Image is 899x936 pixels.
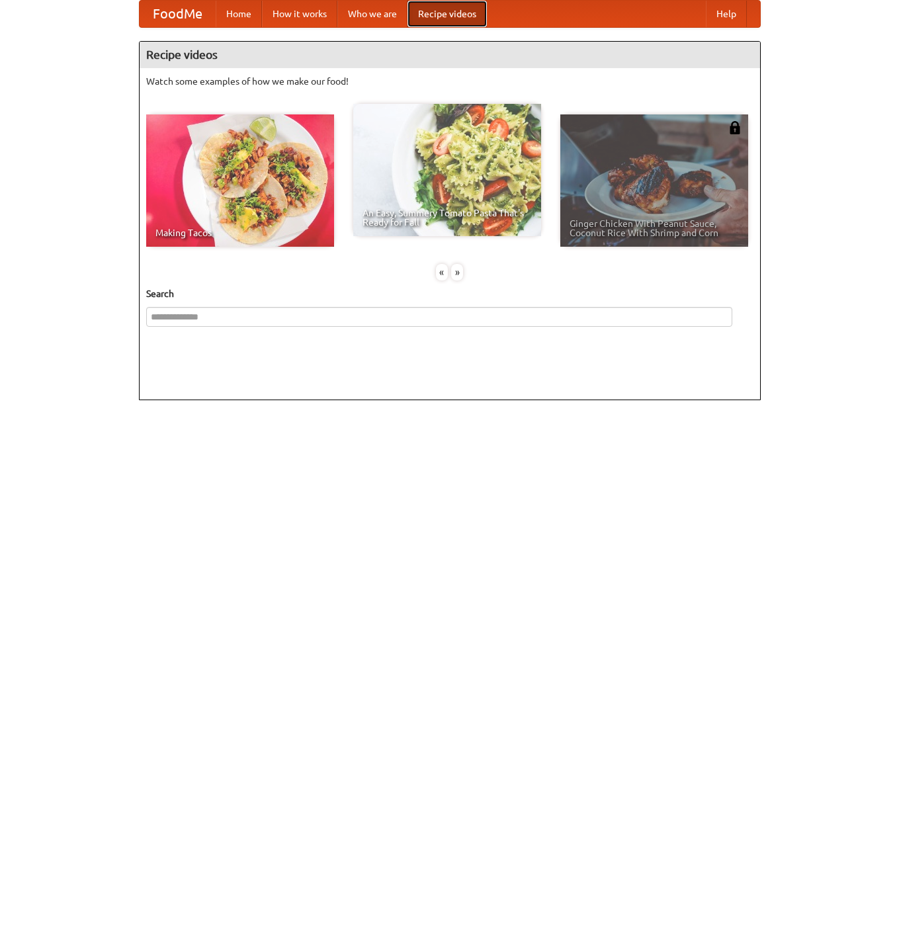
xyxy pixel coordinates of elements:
div: « [436,264,448,280]
a: An Easy, Summery Tomato Pasta That's Ready for Fall [353,104,541,236]
a: Who we are [337,1,407,27]
a: Home [216,1,262,27]
img: 483408.png [728,121,742,134]
a: FoodMe [140,1,216,27]
a: Recipe videos [407,1,487,27]
span: Making Tacos [155,228,325,237]
p: Watch some examples of how we make our food! [146,75,753,88]
a: How it works [262,1,337,27]
div: » [451,264,463,280]
h4: Recipe videos [140,42,760,68]
span: An Easy, Summery Tomato Pasta That's Ready for Fall [363,208,532,227]
a: Help [706,1,747,27]
h5: Search [146,287,753,300]
a: Making Tacos [146,114,334,247]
